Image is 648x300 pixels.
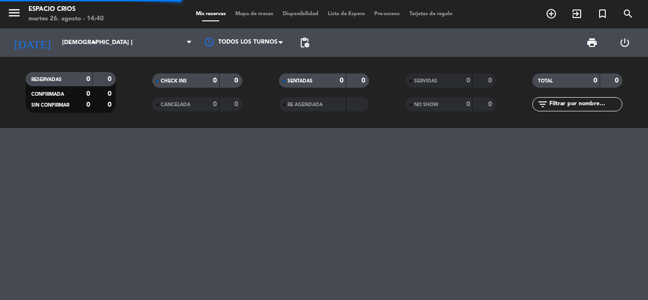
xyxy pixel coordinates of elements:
[7,6,21,20] i: menu
[615,77,620,84] strong: 0
[538,79,553,83] span: TOTAL
[466,77,470,84] strong: 0
[571,8,583,19] i: exit_to_app
[161,102,190,107] span: CANCELADA
[234,101,240,108] strong: 0
[340,77,343,84] strong: 0
[488,101,494,108] strong: 0
[7,32,57,53] i: [DATE]
[586,37,598,48] span: print
[299,37,310,48] span: pending_actions
[31,77,62,82] span: RESERVADAS
[414,102,438,107] span: NO SHOW
[488,77,494,84] strong: 0
[287,102,323,107] span: RE AGENDADA
[622,8,634,19] i: search
[548,99,622,109] input: Filtrar por nombre...
[86,91,90,97] strong: 0
[405,11,457,17] span: Tarjetas de regalo
[213,101,217,108] strong: 0
[370,11,405,17] span: Pre-acceso
[619,37,630,48] i: power_settings_new
[31,92,64,97] span: CONFIRMADA
[546,8,557,19] i: add_circle_outline
[593,77,597,84] strong: 0
[597,8,608,19] i: turned_in_not
[28,14,104,24] div: martes 26. agosto - 14:40
[108,91,113,97] strong: 0
[88,37,100,48] i: arrow_drop_down
[28,5,104,14] div: Espacio Crios
[191,11,231,17] span: Mis reservas
[161,79,187,83] span: CHECK INS
[86,101,90,108] strong: 0
[7,6,21,23] button: menu
[287,79,313,83] span: SENTADAS
[466,101,470,108] strong: 0
[234,77,240,84] strong: 0
[323,11,370,17] span: Lista de Espera
[278,11,323,17] span: Disponibilidad
[414,79,437,83] span: SERVIDAS
[361,77,367,84] strong: 0
[231,11,278,17] span: Mapa de mesas
[31,103,69,108] span: SIN CONFIRMAR
[108,76,113,82] strong: 0
[213,77,217,84] strong: 0
[537,99,548,110] i: filter_list
[608,28,641,57] div: LOG OUT
[108,101,113,108] strong: 0
[86,76,90,82] strong: 0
